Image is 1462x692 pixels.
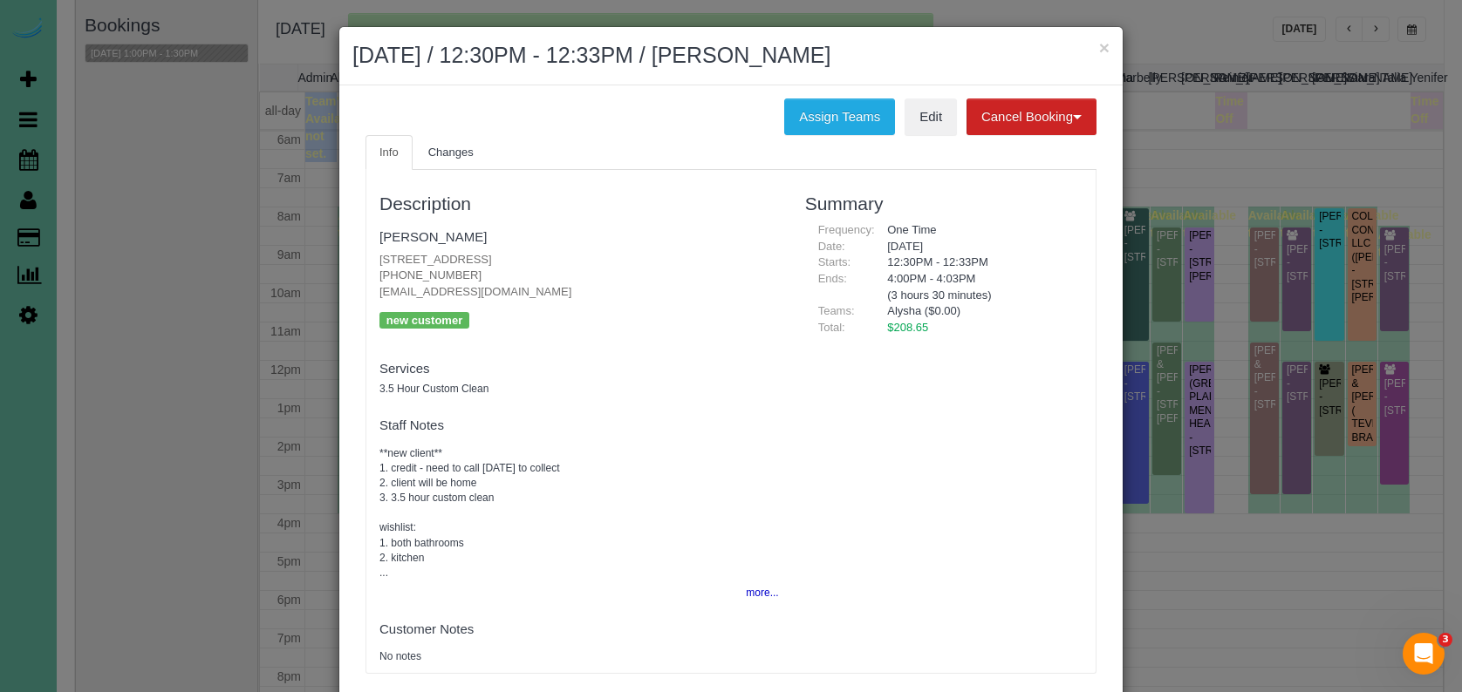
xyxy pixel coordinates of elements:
[874,222,1083,239] div: One Time
[379,649,779,664] pre: No notes
[818,255,851,268] span: Starts:
[1099,38,1110,57] button: ×
[818,240,845,253] span: Date:
[379,146,399,159] span: Info
[805,193,1083,214] h3: Summary
[905,98,957,135] a: Edit
[818,223,875,236] span: Frequency:
[874,254,1083,271] div: 12:30PM - 12:33PM
[379,193,779,214] h3: Description
[967,98,1096,135] button: Cancel Booking
[379,446,779,580] pre: **new client** 1. credit - need to call [DATE] to collect 2. client will be home 3. 3.5 hour cust...
[414,135,488,171] a: Changes
[784,98,895,135] button: Assign Teams
[379,622,779,637] h4: Customer Notes
[379,383,779,395] h5: 3.5 Hour Custom Clean
[735,580,778,606] button: more...
[1438,633,1452,647] span: 3
[818,321,845,334] span: Total:
[352,40,1110,71] h2: [DATE] / 12:30PM - 12:33PM / [PERSON_NAME]
[365,135,413,171] a: Info
[818,304,855,317] span: Teams:
[1403,633,1445,675] iframe: Intercom live chat
[887,303,1069,320] li: Alysha ($0.00)
[874,271,1083,303] div: 4:00PM - 4:03PM (3 hours 30 minutes)
[379,229,487,244] a: [PERSON_NAME]
[887,321,928,334] span: $208.65
[379,312,469,329] p: new customer
[379,418,779,433] h4: Staff Notes
[379,362,779,377] h4: Services
[379,252,779,301] p: [STREET_ADDRESS] [PHONE_NUMBER] [EMAIL_ADDRESS][DOMAIN_NAME]
[818,272,847,285] span: Ends:
[428,146,474,159] span: Changes
[874,239,1083,255] div: [DATE]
